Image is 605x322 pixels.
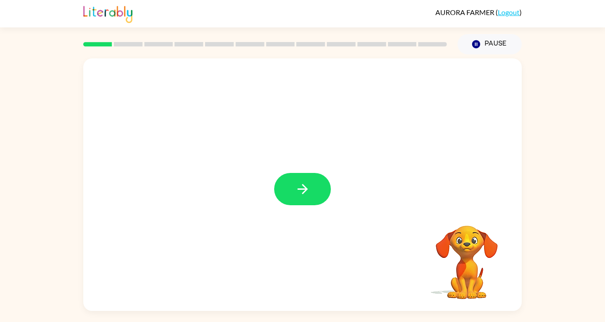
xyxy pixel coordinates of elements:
span: AURORA FARMER [435,8,496,16]
video: Your browser must support playing .mp4 files to use Literably. Please try using another browser. [423,212,511,300]
a: Logout [498,8,520,16]
img: Literably [83,4,132,23]
button: Pause [458,34,522,54]
div: ( ) [435,8,522,16]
